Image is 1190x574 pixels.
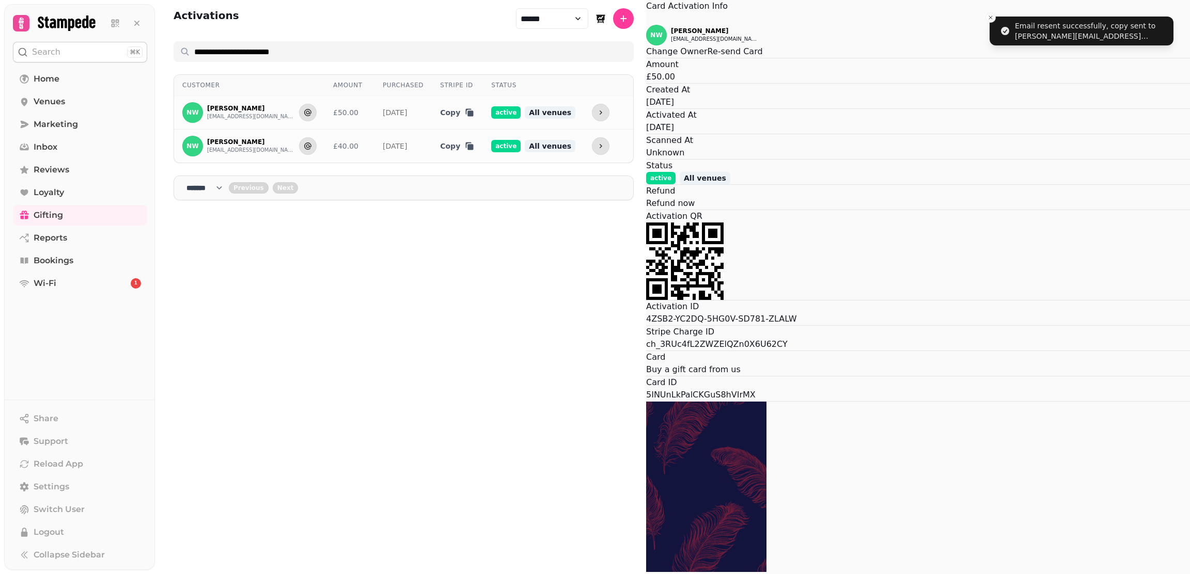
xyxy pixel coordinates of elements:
[34,232,67,244] span: Reports
[34,73,59,85] span: Home
[646,84,1190,96] p: Created At
[207,113,295,121] button: [EMAIL_ADDRESS][DOMAIN_NAME]
[34,412,58,425] span: Share
[646,376,1190,389] p: Card ID
[34,141,57,153] span: Inbox
[34,209,63,221] span: Gifting
[646,363,1190,376] p: Buy a gift card from us
[34,549,105,561] span: Collapse Sidebar
[299,104,317,121] button: Send to
[646,58,1190,71] p: Amount
[440,107,475,118] button: Copy
[34,435,68,448] span: Support
[646,185,1190,197] p: Refund
[207,146,295,154] button: [EMAIL_ADDRESS][DOMAIN_NAME]
[646,109,1190,121] p: Activated At
[233,185,264,191] span: Previous
[491,81,575,89] div: Status
[646,389,1190,401] p: 5INUnLkPalCKGuS8hVIrMX
[1015,21,1169,41] div: Email resent successfully, copy sent to [PERSON_NAME][EMAIL_ADDRESS][DOMAIN_NAME]
[207,104,295,113] p: [PERSON_NAME]
[650,31,662,39] span: NW
[34,481,69,493] span: Settings
[34,458,83,470] span: Reload App
[127,46,143,58] div: ⌘K
[299,137,317,155] button: Send to
[174,176,634,200] nav: Pagination
[708,45,763,58] button: Re-send Card
[646,71,1190,83] p: £50.00
[671,35,759,43] button: [EMAIL_ADDRESS][DOMAIN_NAME]
[646,147,1190,159] p: Unknown
[646,313,1190,325] p: 4ZSB2-YC2DQ-5HG0V-SD781-ZLALW
[174,8,239,29] h2: Activations
[186,142,198,150] span: NW
[646,172,676,184] span: active
[34,118,78,131] span: Marketing
[273,182,299,194] button: next
[525,140,575,152] span: All venues
[491,140,521,152] span: active
[34,526,64,538] span: Logout
[646,300,1190,313] p: Activation ID
[383,142,407,150] a: [DATE]
[440,81,475,89] div: Stripe ID
[229,182,269,194] button: back
[34,503,85,516] span: Switch User
[134,280,137,287] span: 1
[671,27,1190,35] p: [PERSON_NAME]
[646,197,695,210] button: Refund now
[646,160,1190,172] p: Status
[646,121,1190,134] p: [DATE]
[277,185,294,191] span: Next
[34,164,69,176] span: Reviews
[333,81,366,89] div: Amount
[680,172,730,184] span: All venues
[525,106,575,119] span: All venues
[333,141,366,151] div: £40.00
[383,81,424,89] div: Purchased
[333,107,366,118] div: £50.00
[34,254,73,267] span: Bookings
[440,141,475,151] button: Copy
[182,81,317,89] div: Customer
[34,186,64,199] span: Loyalty
[646,210,1190,222] p: Activation QR
[34,95,65,108] span: Venues
[491,106,521,119] span: active
[646,402,766,572] img: Buy a gift card from us
[34,277,56,290] span: Wi-Fi
[646,96,1190,108] p: [DATE]
[186,109,198,116] span: NW
[32,46,60,58] p: Search
[646,338,1190,350] p: ch_3RUc4fL2ZWZElQZn0X6U62CY
[646,351,1190,363] p: Card
[207,138,295,146] p: [PERSON_NAME]
[646,134,1190,147] p: Scanned At
[646,326,1190,338] p: Stripe Charge ID
[646,45,708,58] button: Change Owner
[383,108,407,117] a: [DATE]
[592,104,609,121] button: more
[985,12,996,23] button: Close toast
[592,137,609,155] button: more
